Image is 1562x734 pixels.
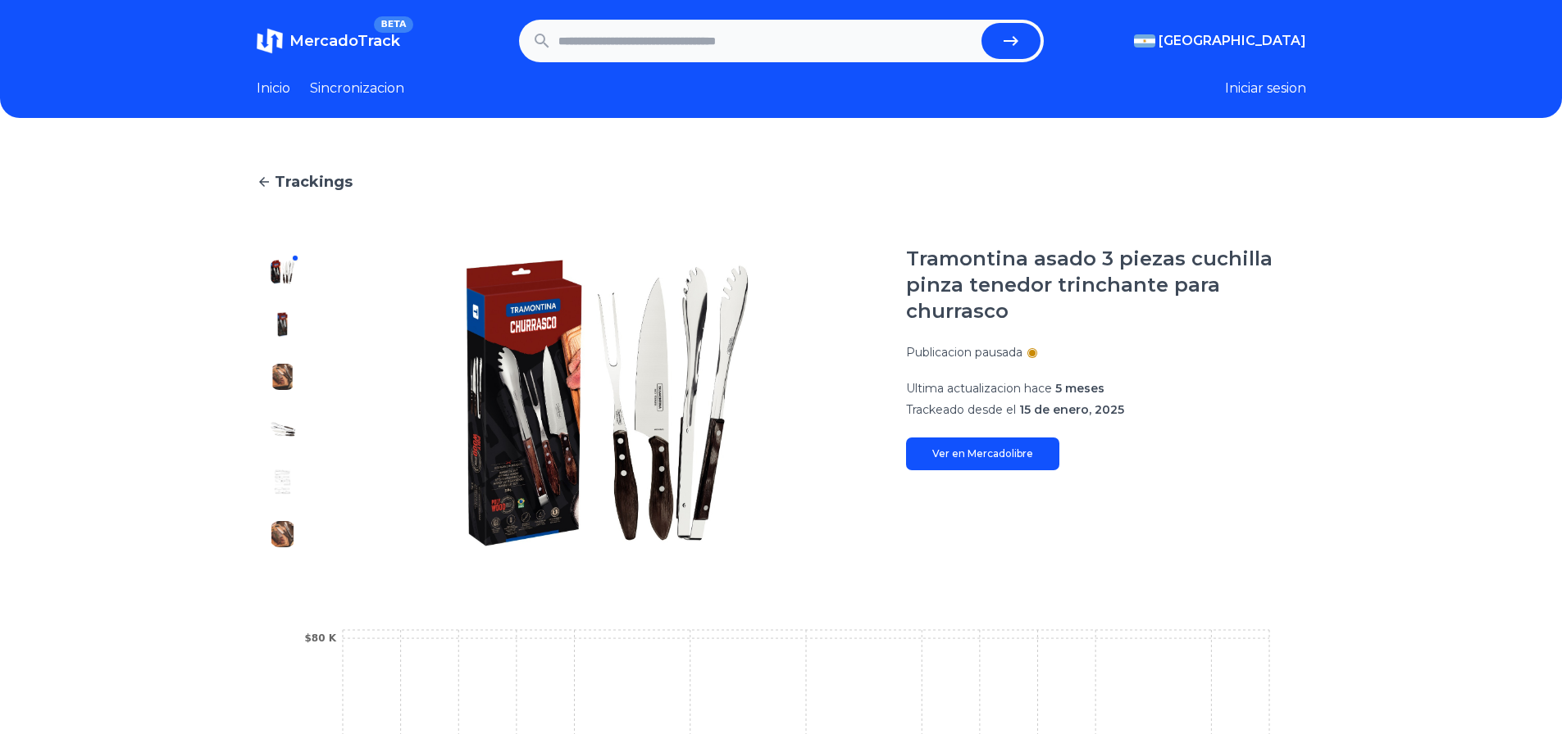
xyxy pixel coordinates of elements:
[270,416,296,442] img: Tramontina asado 3 piezas cuchilla pinza tenedor trinchante para churrasco
[1134,34,1155,48] img: Argentina
[275,170,353,193] span: Trackings
[1225,79,1306,98] button: Iniciar sesion
[1159,31,1306,51] span: [GEOGRAPHIC_DATA]
[270,521,296,547] img: Tramontina asado 3 piezas cuchilla pinza tenedor trinchante para churrasco
[270,259,296,285] img: Tramontina asado 3 piezas cuchilla pinza tenedor trinchante para churrasco
[1055,381,1104,396] span: 5 meses
[289,32,400,50] span: MercadoTrack
[906,344,1022,360] p: Publicacion pausada
[906,246,1306,324] h1: Tramontina asado 3 piezas cuchilla pinza tenedor trinchante para churrasco
[906,402,1016,417] span: Trackeado desde el
[310,79,404,98] a: Sincronizacion
[257,28,400,54] a: MercadoTrackBETA
[270,311,296,338] img: Tramontina asado 3 piezas cuchilla pinza tenedor trinchante para churrasco
[906,437,1059,470] a: Ver en Mercadolibre
[257,79,290,98] a: Inicio
[257,170,1306,193] a: Trackings
[1019,402,1124,417] span: 15 de enero, 2025
[257,28,283,54] img: MercadoTrack
[374,16,412,33] span: BETA
[342,246,873,560] img: Tramontina asado 3 piezas cuchilla pinza tenedor trinchante para churrasco
[270,469,296,495] img: Tramontina asado 3 piezas cuchilla pinza tenedor trinchante para churrasco
[270,364,296,390] img: Tramontina asado 3 piezas cuchilla pinza tenedor trinchante para churrasco
[1134,31,1306,51] button: [GEOGRAPHIC_DATA]
[906,381,1052,396] span: Ultima actualizacion hace
[304,632,336,644] tspan: $80 K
